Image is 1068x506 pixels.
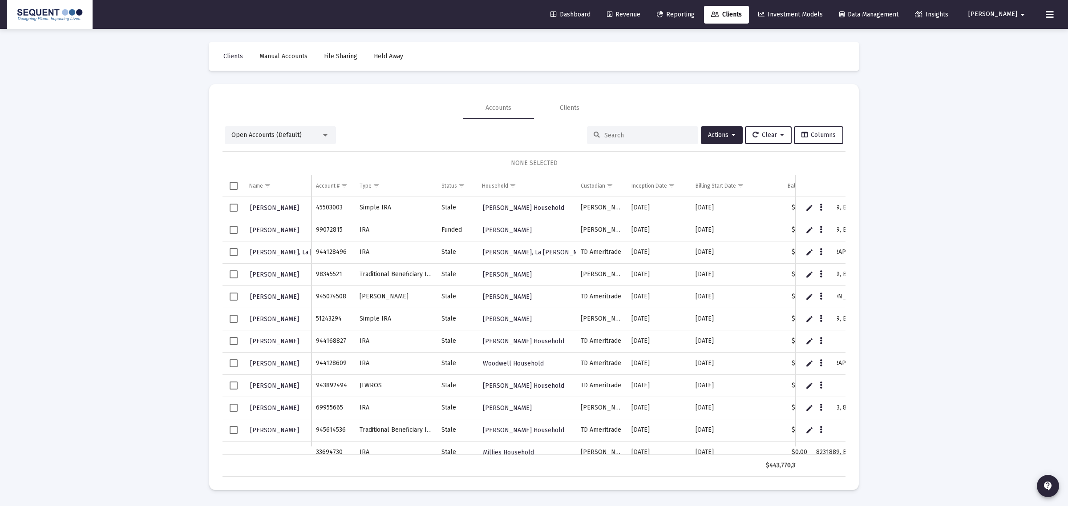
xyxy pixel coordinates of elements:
div: Select row [230,337,238,345]
a: [PERSON_NAME] Household [482,335,565,348]
td: [DATE] [691,219,761,241]
a: Edit [805,337,813,345]
a: [PERSON_NAME] Household [482,424,565,437]
div: Billing Start Date [696,182,736,189]
button: Columns [794,126,843,144]
td: Column Billing Start Date [691,175,761,197]
a: [PERSON_NAME] [249,379,300,392]
div: Stale [441,314,473,323]
td: Column Custodian [576,175,627,197]
a: Edit [805,293,813,301]
td: 33694730 [311,441,355,463]
td: 945614536 [311,419,355,441]
a: [PERSON_NAME] [249,224,300,237]
td: [DATE] [691,285,761,308]
td: IRA [355,441,437,463]
a: Millies Household [482,446,535,459]
button: Clear [745,126,792,144]
td: [DATE] [627,374,691,397]
a: [PERSON_NAME] [482,268,533,281]
a: Woodwell Household [482,357,545,370]
a: Edit [805,315,813,323]
span: [PERSON_NAME] [250,404,299,412]
span: [PERSON_NAME] [483,226,532,234]
div: Type [360,182,372,189]
td: 51243294 [311,308,355,330]
div: Stale [441,426,473,434]
span: [PERSON_NAME] [250,426,299,434]
a: [PERSON_NAME] [482,224,533,237]
div: Stale [441,337,473,345]
button: [PERSON_NAME] [958,5,1039,23]
td: Column Balance [761,175,812,197]
td: 944128609 [311,352,355,374]
span: Manual Accounts [259,52,307,60]
span: [PERSON_NAME] [250,360,299,367]
span: Investment Models [758,11,823,18]
td: $0.00 [761,308,812,330]
span: [PERSON_NAME], La [PERSON_NAME] [250,249,359,256]
span: Show filter options for column 'Billing Start Date' [737,182,744,189]
td: 944168827 [311,330,355,352]
div: Custodian [581,182,605,189]
a: Clients [704,6,749,24]
td: [DATE] [627,263,691,285]
a: [PERSON_NAME] [249,201,300,214]
td: IRA [355,330,437,352]
a: Edit [805,270,813,278]
span: [PERSON_NAME] Household [483,337,564,345]
a: [PERSON_NAME] [249,335,300,348]
span: Show filter options for column 'Inception Date' [668,182,675,189]
td: $0.00 [761,219,812,241]
a: Dashboard [543,6,598,24]
td: Traditional Beneficiary Ira [355,419,437,441]
td: [DATE] [627,308,691,330]
td: [DATE] [691,197,761,219]
td: 945074508 [311,285,355,308]
span: Insights [915,11,948,18]
td: [DATE] [691,374,761,397]
td: [DATE] [627,441,691,463]
td: 99072815 [311,219,355,241]
span: Show filter options for column 'Account #' [341,182,348,189]
div: Select row [230,315,238,323]
div: Data grid [222,175,845,477]
span: Show filter options for column 'Type' [373,182,380,189]
div: Select row [230,226,238,234]
div: Stale [441,381,473,390]
td: [DATE] [691,419,761,441]
span: Show filter options for column 'Household' [510,182,516,189]
td: TD Ameritrade [576,374,627,397]
a: Data Management [832,6,906,24]
td: $0.00 [761,197,812,219]
a: Reporting [650,6,702,24]
td: TD Ameritrade [576,241,627,263]
td: [DATE] [691,241,761,263]
a: [PERSON_NAME] Household [482,379,565,392]
td: [DATE] [691,352,761,374]
div: Stale [441,270,473,279]
a: [PERSON_NAME] [482,313,533,325]
span: Revenue [607,11,640,18]
a: Edit [805,382,813,390]
div: Select row [230,204,238,212]
div: Select row [230,382,238,390]
span: [PERSON_NAME] [250,315,299,323]
td: [DATE] [627,285,691,308]
a: [PERSON_NAME] [249,357,300,370]
td: IRA [355,219,437,241]
div: Stale [441,403,473,412]
td: [PERSON_NAME] [355,285,437,308]
div: Funded [441,225,473,234]
div: Select all [230,182,238,190]
a: Edit [805,359,813,367]
a: Insights [908,6,955,24]
span: Show filter options for column 'Custodian' [607,182,613,189]
td: $0.00 [761,241,812,263]
span: Columns [801,131,836,139]
a: File Sharing [317,48,364,65]
span: [PERSON_NAME] [250,226,299,234]
span: [PERSON_NAME] [483,404,532,412]
a: [PERSON_NAME], La [PERSON_NAME] [249,246,360,259]
td: $0.00 [761,374,812,397]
